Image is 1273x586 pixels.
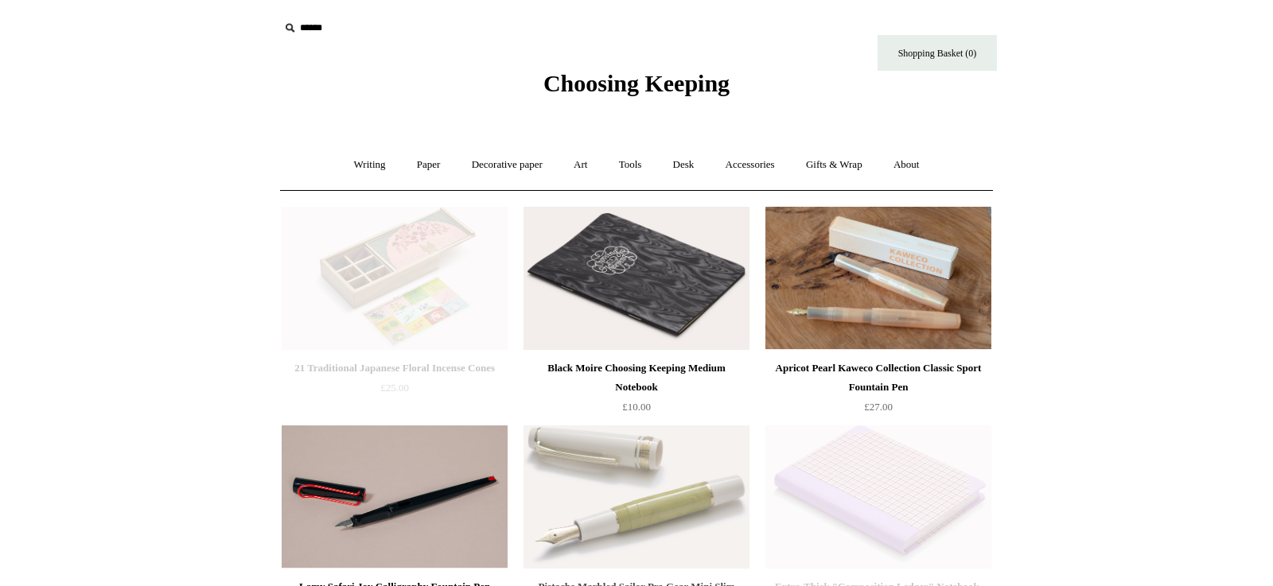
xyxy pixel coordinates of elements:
[524,359,749,424] a: Black Moire Choosing Keeping Medium Notebook £10.00
[527,359,746,397] div: Black Moire Choosing Keeping Medium Notebook
[524,425,749,569] a: Pistache Marbled Sailor Pro Gear Mini Slim Fountain Pen Pistache Marbled Sailor Pro Gear Mini Sli...
[543,83,730,94] a: Choosing Keeping
[524,207,749,350] a: Black Moire Choosing Keeping Medium Notebook Black Moire Choosing Keeping Medium Notebook
[543,70,730,96] span: Choosing Keeping
[879,144,934,186] a: About
[605,144,656,186] a: Tools
[622,401,651,413] span: £10.00
[765,207,991,350] img: Apricot Pearl Kaweco Collection Classic Sport Fountain Pen
[282,425,508,569] a: Lamy Safari Joy Calligraphy Fountain Pen Lamy Safari Joy Calligraphy Fountain Pen
[457,144,557,186] a: Decorative paper
[765,425,991,569] a: Extra-Thick "Composition Ledger" Notebook, Chiyogami Notebook, Pink Plaid Extra-Thick "Compositio...
[524,425,749,569] img: Pistache Marbled Sailor Pro Gear Mini Slim Fountain Pen
[403,144,455,186] a: Paper
[765,207,991,350] a: Apricot Pearl Kaweco Collection Classic Sport Fountain Pen Apricot Pearl Kaweco Collection Classi...
[878,35,997,71] a: Shopping Basket (0)
[282,359,508,424] a: 21 Traditional Japanese Floral Incense Cones £25.00
[524,207,749,350] img: Black Moire Choosing Keeping Medium Notebook
[659,144,709,186] a: Desk
[286,359,504,378] div: 21 Traditional Japanese Floral Incense Cones
[711,144,789,186] a: Accessories
[282,207,508,350] img: 21 Traditional Japanese Floral Incense Cones
[769,359,987,397] div: Apricot Pearl Kaweco Collection Classic Sport Fountain Pen
[864,401,893,413] span: £27.00
[792,144,877,186] a: Gifts & Wrap
[380,382,409,394] span: £25.00
[340,144,400,186] a: Writing
[282,425,508,569] img: Lamy Safari Joy Calligraphy Fountain Pen
[765,425,991,569] img: Extra-Thick "Composition Ledger" Notebook, Chiyogami Notebook, Pink Plaid
[282,207,508,350] a: 21 Traditional Japanese Floral Incense Cones 21 Traditional Japanese Floral Incense Cones
[765,359,991,424] a: Apricot Pearl Kaweco Collection Classic Sport Fountain Pen £27.00
[559,144,601,186] a: Art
